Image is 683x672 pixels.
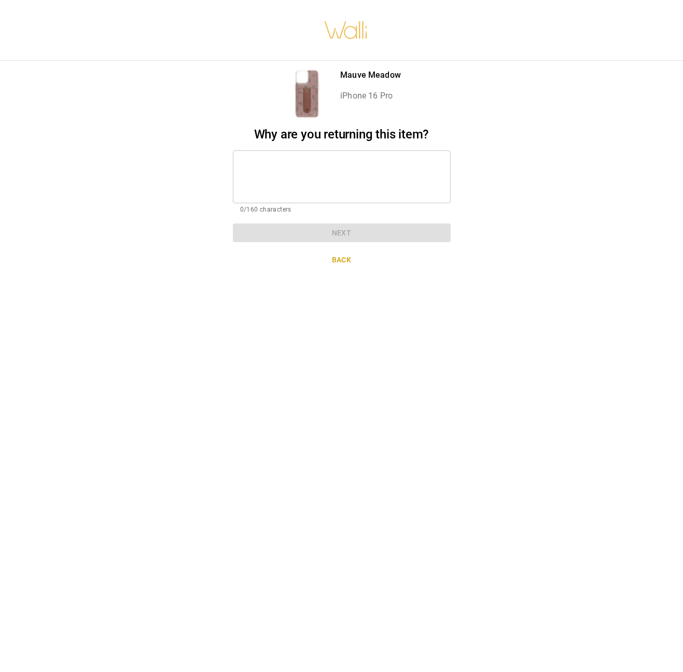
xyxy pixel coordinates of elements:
[324,8,368,52] img: walli-inc.myshopify.com
[233,127,451,142] h2: Why are you returning this item?
[340,90,401,102] p: iPhone 16 Pro
[233,250,451,270] button: Back
[240,205,443,215] p: 0/160 characters
[340,69,401,81] p: Mauve Meadow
